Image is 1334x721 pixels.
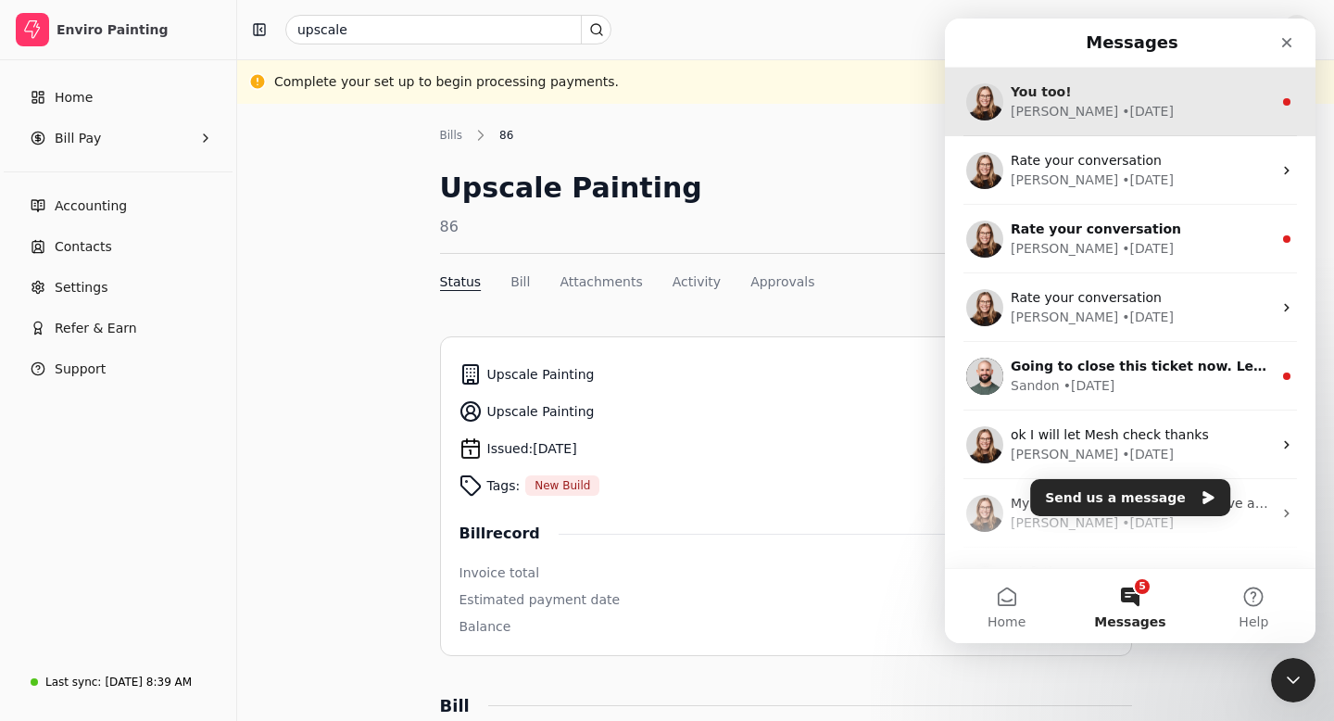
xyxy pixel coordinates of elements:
div: • [DATE] [177,495,229,514]
div: Last sync: [45,674,101,690]
iframe: Intercom live chat [1271,658,1315,702]
a: Last sync:[DATE] 8:39 AM [7,665,229,699]
button: Messages [123,550,246,625]
div: Upscale Painting [440,167,702,209]
span: Tags: [487,476,521,496]
span: Bill Pay [55,129,101,148]
button: Bill Pay [7,120,229,157]
button: Activity [673,272,721,292]
button: Support [7,350,229,387]
span: ok I will let Mesh check thanks [66,409,264,424]
span: Bill record [459,523,559,545]
div: [DATE] 8:39 AM [105,674,192,690]
span: Contacts [55,237,112,257]
img: Profile image for Evanne [21,476,58,513]
a: Home [7,79,229,116]
div: Estimated payment date [459,590,621,610]
span: New Build [535,477,590,494]
div: Balance [459,617,511,637]
div: • [DATE] [119,358,170,377]
div: 86 [490,127,522,144]
span: I left them a message! [66,546,212,561]
button: Attachments [560,272,642,292]
div: [PERSON_NAME] [66,426,173,446]
input: Search [285,15,611,44]
div: Sandon [66,358,115,377]
iframe: Intercom live chat [945,19,1315,643]
a: Contacts [7,228,229,265]
button: Refer & Earn [7,310,229,347]
button: Help [247,550,371,625]
img: Profile image for Evanne [21,545,58,582]
div: Bill [440,693,488,718]
button: N [1282,15,1312,44]
div: 86 [440,216,702,238]
div: Invoice total [459,563,540,583]
div: [PERSON_NAME] [66,495,173,514]
span: My pleasure [PERSON_NAME]. Have a great weekend! [66,477,416,492]
button: Approvals [750,272,814,292]
a: Settings [7,269,229,306]
span: Going to close this ticket now. Let us know if you need anything else. [66,340,574,355]
button: Send us a message [85,461,285,498]
span: Refer & Earn [55,319,137,338]
div: Enviro Painting [57,20,220,39]
span: Accounting [55,196,127,216]
span: Settings [55,278,107,297]
button: Setup guide [1141,15,1271,44]
button: Bill [510,272,530,292]
button: Status [440,272,482,292]
div: Complete your set up to begin processing payments. [274,72,619,92]
a: Accounting [7,187,229,224]
span: Home [55,88,93,108]
div: • [DATE] [177,426,229,446]
span: Help [294,597,323,610]
span: Home [43,597,81,610]
div: Bills [440,127,472,144]
span: Upscale Painting [487,402,595,422]
span: Support [55,360,106,379]
span: Upscale Painting [487,365,595,385]
nav: Breadcrumb [440,126,523,145]
img: Profile image for Evanne [21,408,58,445]
span: Issued: [DATE] [487,439,577,459]
span: Messages [149,597,220,610]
